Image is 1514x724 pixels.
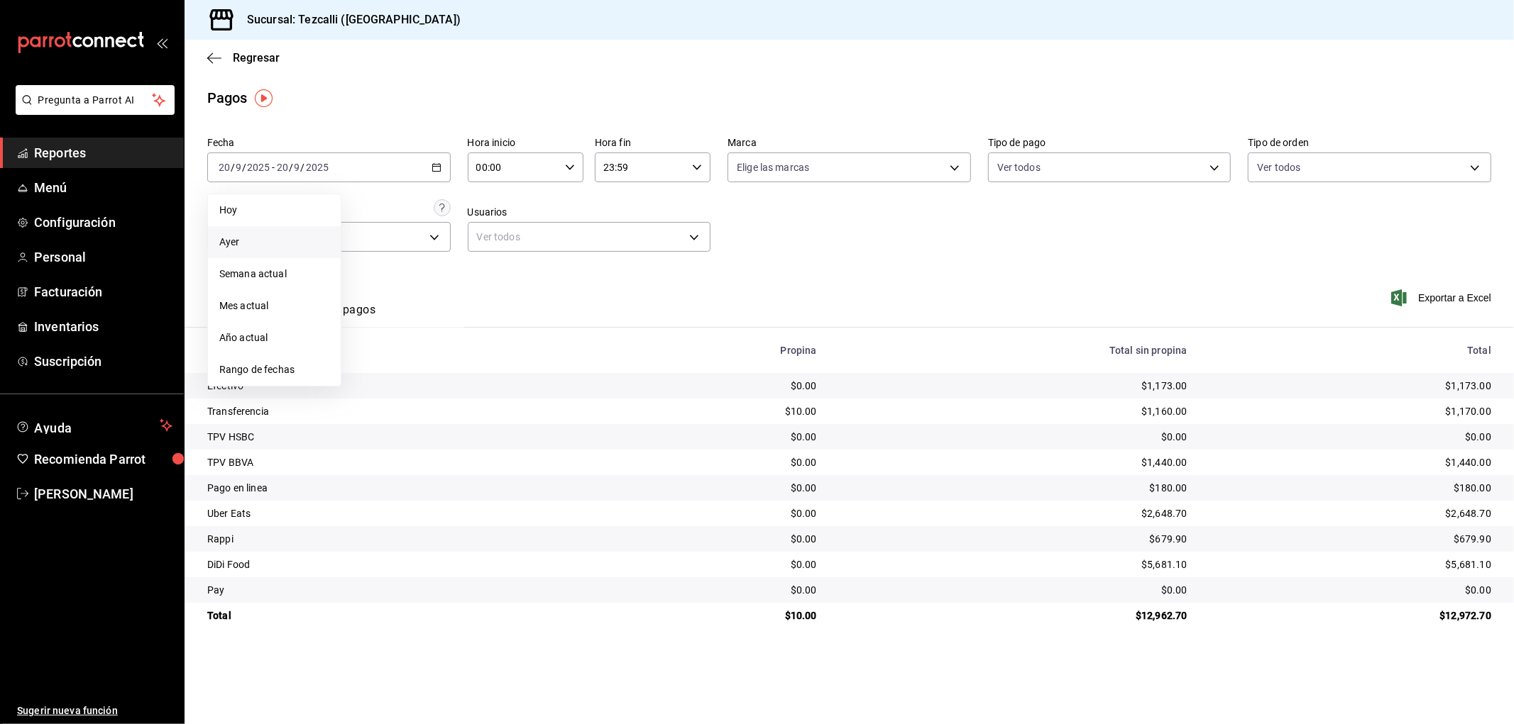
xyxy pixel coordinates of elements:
[1210,404,1491,418] div: $1,170.00
[207,87,248,108] div: Pagos
[1210,557,1491,572] div: $5,681.10
[242,162,246,173] span: /
[231,162,235,173] span: /
[219,203,329,218] span: Hoy
[10,103,175,118] a: Pregunta a Parrot AI
[235,162,242,173] input: --
[840,608,1187,623] div: $12,962.70
[207,430,599,444] div: TPV HSBC
[272,162,275,173] span: -
[840,506,1187,520] div: $2,648.70
[622,608,816,623] div: $10.00
[1210,481,1491,495] div: $180.00
[219,362,329,377] span: Rango de fechas
[468,138,583,148] label: Hora inicio
[207,404,599,418] div: Transferencia
[622,532,816,546] div: $0.00
[34,352,172,371] span: Suscripción
[840,532,1187,546] div: $679.90
[1257,160,1300,174] span: Ver todos
[207,455,599,469] div: TPV BBVA
[1210,455,1491,469] div: $1,440.00
[207,506,599,520] div: Uber Eats
[34,417,154,434] span: Ayuda
[236,11,461,28] h3: Sucursal: Tezcalli ([GEOGRAPHIC_DATA])
[1210,532,1491,546] div: $679.90
[1210,379,1491,393] div: $1,173.00
[1248,138,1491,148] label: Tipo de orden
[997,160,1041,174] span: Ver todos
[840,481,1187,495] div: $180.00
[276,162,289,173] input: --
[1210,430,1491,444] div: $0.00
[219,299,329,313] span: Mes actual
[34,282,172,301] span: Facturación
[840,404,1187,418] div: $1,160.00
[219,235,329,250] span: Ayer
[301,162,305,173] span: /
[34,143,172,162] span: Reportes
[207,583,599,597] div: Pay
[840,583,1187,597] div: $0.00
[728,138,971,148] label: Marca
[17,703,172,718] span: Sugerir nueva función
[34,317,172,336] span: Inventarios
[294,162,301,173] input: --
[34,178,172,197] span: Menú
[38,93,153,108] span: Pregunta a Parrot AI
[622,583,816,597] div: $0.00
[595,138,711,148] label: Hora fin
[622,379,816,393] div: $0.00
[1394,289,1491,306] button: Exportar a Excel
[1210,583,1491,597] div: $0.00
[207,608,599,623] div: Total
[305,162,329,173] input: ----
[622,481,816,495] div: $0.00
[207,481,599,495] div: Pago en linea
[34,450,172,469] span: Recomienda Parrot
[246,162,270,173] input: ----
[289,162,293,173] span: /
[1210,345,1491,356] div: Total
[1210,608,1491,623] div: $12,972.70
[737,160,809,174] span: Elige las marcas
[207,532,599,546] div: Rappi
[233,51,280,65] span: Regresar
[840,345,1187,356] div: Total sin propina
[840,379,1187,393] div: $1,173.00
[207,51,280,65] button: Regresar
[207,557,599,572] div: DiDi Food
[34,247,172,267] span: Personal
[840,455,1187,469] div: $1,440.00
[219,330,329,345] span: Año actual
[16,85,175,115] button: Pregunta a Parrot AI
[207,345,599,356] div: Tipo de pago
[322,303,375,327] button: Ver pagos
[34,484,172,503] span: [PERSON_NAME]
[34,213,172,232] span: Configuración
[207,138,451,148] label: Fecha
[622,506,816,520] div: $0.00
[622,345,816,356] div: Propina
[988,138,1232,148] label: Tipo de pago
[840,430,1187,444] div: $0.00
[219,267,329,282] span: Semana actual
[622,404,816,418] div: $10.00
[622,430,816,444] div: $0.00
[255,89,273,107] img: Tooltip marker
[622,455,816,469] div: $0.00
[218,162,231,173] input: --
[207,379,599,393] div: Efectivo
[622,557,816,572] div: $0.00
[840,557,1187,572] div: $5,681.10
[468,208,711,218] label: Usuarios
[468,222,711,252] div: Ver todos
[1210,506,1491,520] div: $2,648.70
[156,37,168,48] button: open_drawer_menu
